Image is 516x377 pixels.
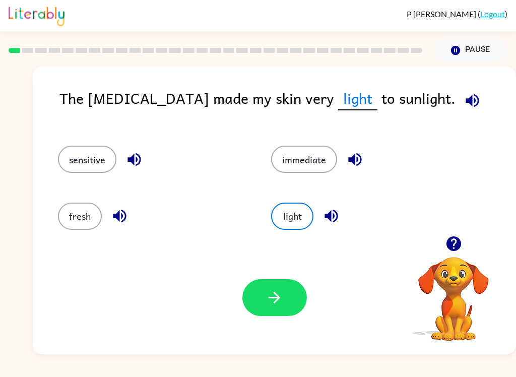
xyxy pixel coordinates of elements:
[9,4,64,26] img: Literably
[434,39,507,62] button: Pause
[407,9,478,19] span: P [PERSON_NAME]
[407,9,507,19] div: ( )
[480,9,505,19] a: Logout
[338,87,377,110] span: light
[271,203,313,230] button: light
[58,203,102,230] button: fresh
[403,241,504,342] video: Your browser must support playing .mp4 files to use Literably. Please try using another browser.
[59,87,516,125] div: The [MEDICAL_DATA] made my skin very to sunlight.
[58,146,116,173] button: sensitive
[271,146,337,173] button: immediate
